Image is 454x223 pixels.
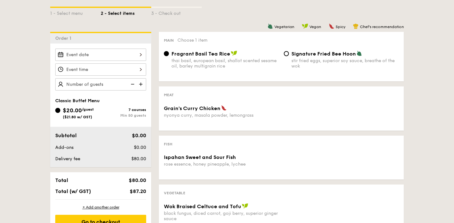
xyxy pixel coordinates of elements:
div: 7 courses [101,108,146,112]
span: $80.00 [131,156,146,161]
span: Total (w/ GST) [55,188,91,194]
span: /guest [82,107,94,112]
span: Spicy [336,25,345,29]
input: Number of guests [55,78,146,91]
div: rose essence, honey pineapple, lychee [164,161,279,167]
input: Event time [55,63,146,76]
span: Main [164,38,174,43]
span: Fish [164,142,172,146]
div: nyonya curry, masala powder, lemongrass [164,113,279,118]
input: Event date [55,49,146,61]
input: Fragrant Basil Tea Ricethai basil, european basil, shallot scented sesame oil, barley multigrain ... [164,51,169,56]
span: Meat [164,93,174,97]
img: icon-reduce.1d2dbef1.svg [127,78,137,90]
div: thai basil, european basil, shallot scented sesame oil, barley multigrain rice [171,58,279,69]
span: Classic Buffet Menu [55,98,100,103]
span: $0.00 [132,132,146,138]
span: Vegetable [164,191,185,195]
span: Chef's recommendation [360,25,404,29]
img: icon-add.58712e84.svg [137,78,146,90]
span: Total [55,177,68,183]
span: Subtotal [55,132,77,138]
span: Delivery fee [55,156,80,161]
div: 2 - Select items [101,8,151,17]
span: Vegan [309,25,321,29]
input: $20.00/guest($21.80 w/ GST)7 coursesMin 50 guests [55,108,60,113]
img: icon-vegetarian.fe4039eb.svg [356,50,362,56]
span: $0.00 [134,145,146,150]
img: icon-vegan.f8ff3823.svg [302,23,308,29]
span: ($21.80 w/ GST) [63,115,92,119]
input: Signature Fried Bee Hoonstir fried eggs, superior soy sauce, breathe of the wok [284,51,289,56]
img: icon-vegan.f8ff3823.svg [242,203,248,209]
span: Order 1 [55,36,74,41]
span: $20.00 [63,107,82,114]
div: + Add another order [55,205,146,210]
img: icon-vegetarian.fe4039eb.svg [267,23,273,29]
span: Signature Fried Bee Hoon [291,51,356,57]
div: Min 50 guests [101,113,146,118]
div: black fungus, diced carrot, goji berry, superior ginger sauce [164,211,279,221]
div: 1 - Select menu [50,8,101,17]
div: stir fried eggs, superior soy sauce, breathe of the wok [291,58,399,69]
div: 3 - Check out [151,8,202,17]
span: Add-ons [55,145,74,150]
span: Wok Braised Celtuce and Tofu [164,203,241,209]
span: Choose 1 item [177,38,207,43]
span: Fragrant Basil Tea Rice [171,51,230,57]
img: icon-spicy.37a8142b.svg [329,23,334,29]
img: icon-spicy.37a8142b.svg [221,105,227,111]
img: icon-chef-hat.a58ddaea.svg [353,23,359,29]
span: Vegetarian [274,25,294,29]
span: $87.20 [130,188,146,194]
span: $80.00 [129,177,146,183]
span: Grain's Curry Chicken [164,105,220,111]
span: Ispahan Sweet and Sour Fish [164,154,236,160]
img: icon-vegan.f8ff3823.svg [231,50,237,56]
